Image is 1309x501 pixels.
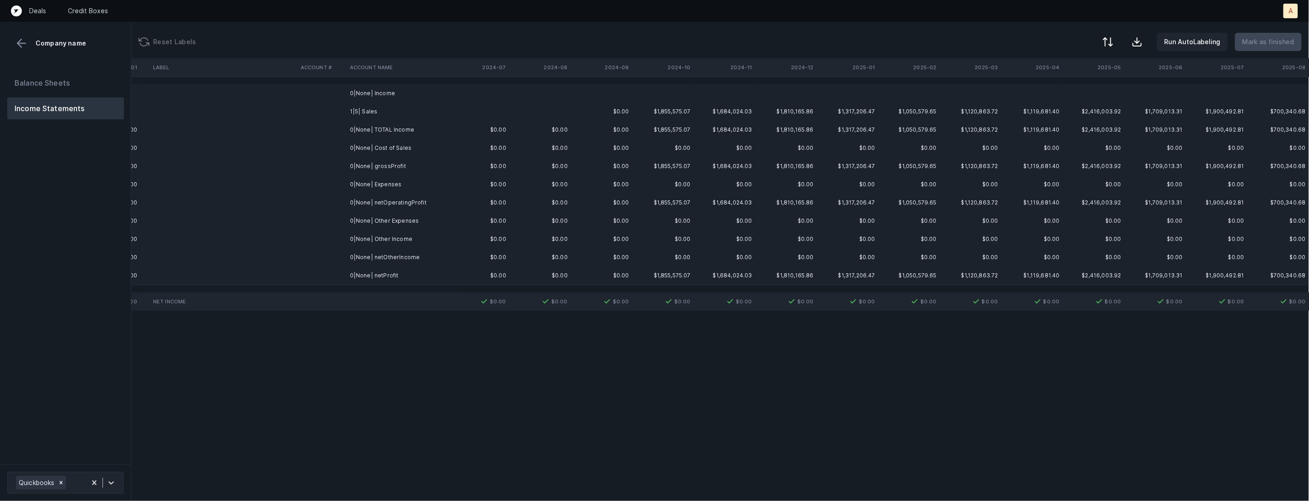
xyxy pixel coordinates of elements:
img: 7413b82b75c0d00168ab4a076994095f.svg [1094,296,1105,307]
td: $0.00 [879,230,940,248]
td: $0.00 [141,194,202,212]
td: 0|None| netOtherIncome [346,248,457,266]
a: Credit Boxes [68,6,108,15]
td: $0.00 [1125,248,1186,266]
p: Mark as finished [1242,36,1294,47]
td: $1,810,165.86 [756,266,817,285]
td: $2,416,003.92 [1063,102,1125,121]
td: $1,855,575.07 [633,157,694,175]
td: $1,119,681.40 [1002,102,1063,121]
td: $0.00 [571,212,633,230]
td: $0.00 [141,157,202,175]
th: 2024-10 [633,58,694,77]
td: $0.00 [817,230,879,248]
th: 2025-06 [1125,58,1186,77]
td: $1,709,013.31 [1125,157,1186,175]
th: 2025-07 [1186,58,1248,77]
td: $0.00 [510,157,571,175]
td: $0.00 [510,248,571,266]
td: $1,684,024.03 [694,194,756,212]
td: $1,119,681.40 [1002,266,1063,285]
th: 2024-07 [448,58,510,77]
td: 0|None| grossProfit [346,157,457,175]
td: $2,416,003.92 [1063,157,1125,175]
a: Deals [29,6,46,15]
td: $0.00 [571,175,633,194]
td: $1,120,863.72 [940,121,1002,139]
td: $0.00 [1002,175,1063,194]
td: 0|None| Income [346,84,457,102]
td: $0.00 [1125,139,1186,157]
td: $0.00 [448,212,510,230]
th: 2025-05 [1063,58,1125,77]
td: $0.00 [448,157,510,175]
td: $0.00 [756,292,817,311]
td: 0|None| TOTAL Income [346,121,457,139]
img: 7413b82b75c0d00168ab4a076994095f.svg [602,296,613,307]
td: $0.00 [510,121,571,139]
td: $0.00 [510,230,571,248]
td: $0.00 [1063,248,1125,266]
td: $0.00 [817,175,879,194]
td: $0.00 [448,121,510,139]
td: $0.00 [571,139,633,157]
td: $1,120,863.72 [940,194,1002,212]
td: $0.00 [694,248,756,266]
img: 7413b82b75c0d00168ab4a076994095f.svg [1032,296,1043,307]
td: $0.00 [633,212,694,230]
td: $1,900,492.81 [1186,121,1248,139]
td: $1,810,165.86 [756,194,817,212]
td: $0.00 [633,292,694,311]
img: 7413b82b75c0d00168ab4a076994095f.svg [1155,296,1166,307]
td: $1,120,863.72 [940,102,1002,121]
p: A [1289,6,1293,15]
td: $2,416,003.92 [1063,266,1125,285]
img: 7413b82b75c0d00168ab4a076994095f.svg [1217,296,1228,307]
td: $0.00 [141,292,202,311]
td: $0.00 [940,292,1002,311]
td: $0.00 [571,102,633,121]
img: 7413b82b75c0d00168ab4a076994095f.svg [909,296,920,307]
td: $0.00 [694,175,756,194]
td: $0.00 [1186,230,1248,248]
th: 2024-08 [510,58,571,77]
td: $0.00 [756,230,817,248]
td: $1,684,024.03 [694,266,756,285]
th: Label [149,58,297,77]
td: $1,050,579.65 [879,121,940,139]
td: $0.00 [633,248,694,266]
td: $0.00 [1125,230,1186,248]
th: Account # [297,58,346,77]
th: 2024-12 [756,58,817,77]
td: $0.00 [510,212,571,230]
td: $0.00 [448,266,510,285]
td: $0.00 [1125,175,1186,194]
td: $0.00 [141,139,202,157]
td: $0.00 [756,139,817,157]
td: $0.00 [817,292,879,311]
td: $0.00 [1002,248,1063,266]
img: 7413b82b75c0d00168ab4a076994095f.svg [663,296,674,307]
img: 7413b82b75c0d00168ab4a076994095f.svg [479,296,490,307]
td: $0.00 [1002,212,1063,230]
td: $1,709,013.31 [1125,194,1186,212]
td: $0.00 [510,139,571,157]
td: $0.00 [1125,292,1186,311]
th: 2025-02 [879,58,940,77]
td: 0|None| netProfit [346,266,457,285]
td: $0.00 [633,230,694,248]
td: $1,317,206.47 [817,157,879,175]
img: 7413b82b75c0d00168ab4a076994095f.svg [971,296,982,307]
td: $1,900,492.81 [1186,157,1248,175]
th: Account Name [346,58,457,77]
td: Net Income [149,292,297,311]
td: $0.00 [141,121,202,139]
td: $0.00 [756,248,817,266]
td: $0.00 [1186,212,1248,230]
td: $1,855,575.07 [633,121,694,139]
div: Company name [7,36,123,50]
td: $1,900,492.81 [1186,194,1248,212]
td: $0.00 [940,212,1002,230]
td: $0.00 [141,230,202,248]
td: $0.00 [571,194,633,212]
